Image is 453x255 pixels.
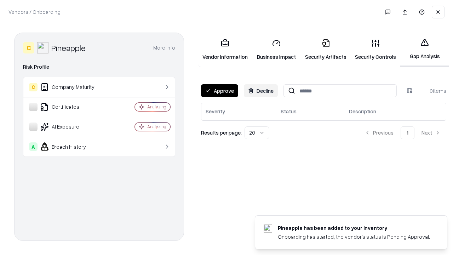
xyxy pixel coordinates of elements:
div: AI Exposure [29,123,114,131]
div: Pineapple [51,42,86,53]
div: Onboarding has started, the vendor's status is Pending Approval. [278,233,430,240]
button: More info [153,41,175,54]
div: Breach History [29,142,114,151]
button: 1 [401,126,414,139]
div: C [23,42,34,53]
div: C [29,83,38,91]
a: Security Artifacts [301,33,351,66]
div: Pineapple has been added to your inventory [278,224,430,232]
p: Vendors / Onboarding [8,8,61,16]
div: Risk Profile [23,63,175,71]
a: Business Impact [252,33,301,66]
div: Company Maturity [29,83,114,91]
div: A [29,142,38,151]
div: Analyzing [147,104,166,110]
button: Decline [244,84,278,97]
img: Pineapple [37,42,48,53]
div: Description [349,108,376,115]
button: Approve [201,84,238,97]
div: Analyzing [147,124,166,130]
a: Gap Analysis [400,33,449,67]
div: Status [281,108,297,115]
a: Vendor Information [198,33,252,66]
div: Severity [206,108,225,115]
nav: pagination [359,126,446,139]
a: Security Controls [351,33,400,66]
img: pineappleenergy.com [264,224,272,233]
p: Results per page: [201,129,242,136]
div: Certificates [29,103,114,111]
div: 0 items [418,87,446,95]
